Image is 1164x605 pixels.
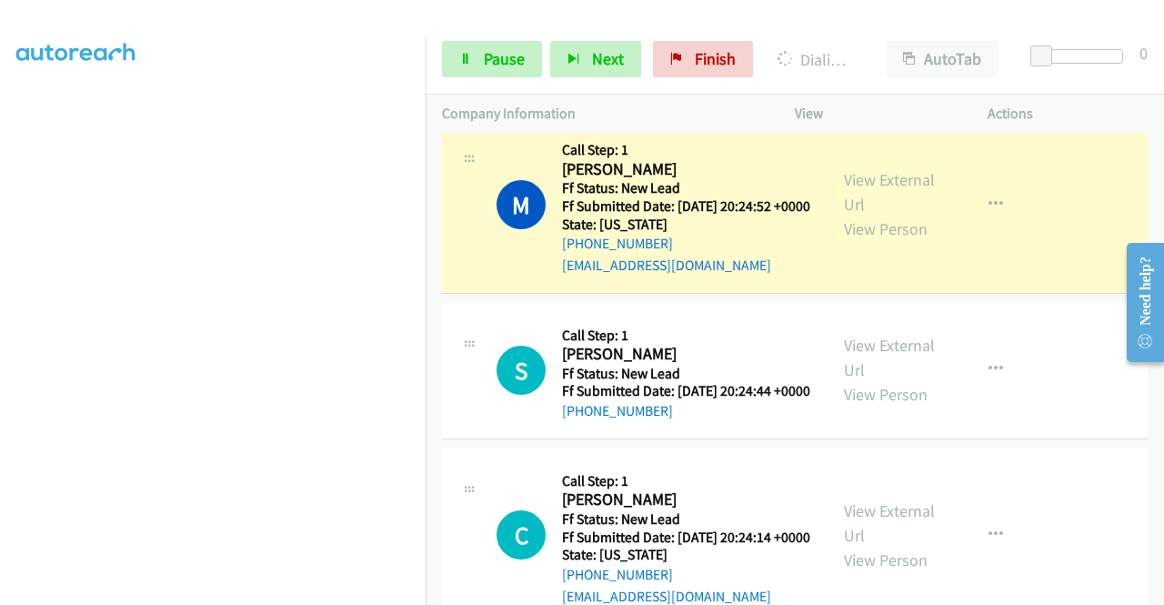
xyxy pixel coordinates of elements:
a: [PHONE_NUMBER] [562,402,673,419]
h5: Ff Status: New Lead [562,510,810,529]
span: Next [592,48,624,69]
a: [PHONE_NUMBER] [562,566,673,583]
a: View Person [844,218,928,239]
h5: Call Step: 1 [562,472,810,490]
a: View External Url [844,500,935,546]
h5: Ff Submitted Date: [DATE] 20:24:44 +0000 [562,382,810,400]
button: AutoTab [886,41,998,77]
a: View External Url [844,335,935,380]
div: The call is yet to be attempted [497,346,546,395]
h5: Ff Status: New Lead [562,179,810,197]
h5: State: [US_STATE] [562,546,810,564]
h2: [PERSON_NAME] [562,344,810,365]
a: View External Url [844,169,935,215]
a: [PHONE_NUMBER] [562,235,673,252]
a: [EMAIL_ADDRESS][DOMAIN_NAME] [562,588,771,605]
a: Pause [442,41,542,77]
h5: Call Step: 1 [562,141,810,159]
a: View Person [844,384,928,405]
h5: Ff Status: New Lead [562,365,810,383]
div: Delay between calls (in seconds) [1039,49,1123,64]
p: Company Information [442,103,762,125]
h2: [PERSON_NAME] [562,159,810,180]
h1: C [497,510,546,560]
h1: M [497,180,546,229]
span: Finish [695,48,736,69]
div: 0 [1139,41,1148,66]
div: The call is yet to be attempted [497,510,546,560]
span: Pause [484,48,525,69]
iframe: Resource Center [1112,230,1164,375]
h5: State: [US_STATE] [562,216,810,234]
h5: Ff Submitted Date: [DATE] 20:24:52 +0000 [562,197,810,216]
h1: S [497,346,546,395]
p: Actions [988,103,1148,125]
h2: [PERSON_NAME] [562,489,810,510]
h5: Ff Submitted Date: [DATE] 20:24:14 +0000 [562,529,810,547]
button: Next [550,41,641,77]
p: View [795,103,955,125]
h5: Call Step: 1 [562,327,810,345]
a: Finish [653,41,753,77]
p: Dialing [PERSON_NAME] [778,47,853,72]
a: [EMAIL_ADDRESS][DOMAIN_NAME] [562,257,771,274]
a: View Person [844,550,928,570]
